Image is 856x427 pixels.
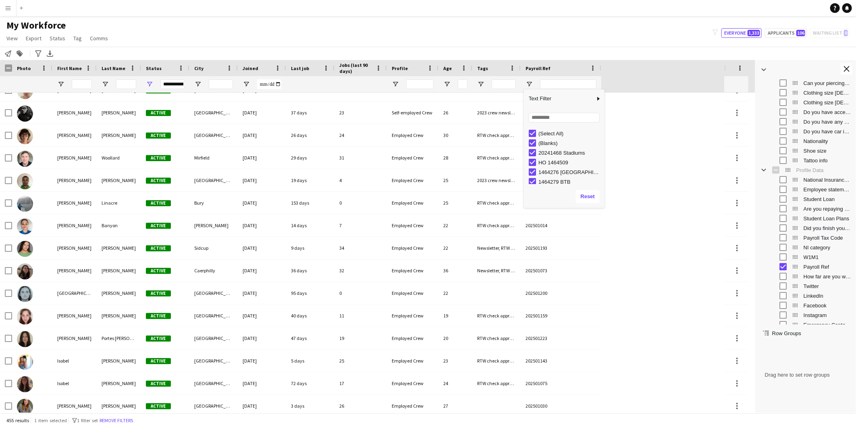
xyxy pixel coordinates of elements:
[52,327,97,349] div: [PERSON_NAME]
[238,237,286,259] div: [DATE]
[804,235,851,241] span: Payroll Tax Code
[755,184,856,194] div: Employee statement Column
[335,350,387,372] div: 25
[804,293,851,299] span: LinkedIn
[804,206,851,212] span: Are you repaying your Student Loan direct to the Student Loans Company by agreed monthly payments?
[335,169,387,191] div: 4
[526,267,547,274] span: 202501073
[52,237,97,259] div: [PERSON_NAME]
[146,245,171,251] span: Active
[472,214,521,236] div: RTW check approved
[755,117,856,126] div: Do you have any visible piercings? Column
[97,124,141,146] div: [PERSON_NAME]
[97,395,141,417] div: [PERSON_NAME]
[524,89,605,208] div: Column Filter
[804,225,851,231] span: Did you finish your studies before the last [DATE]?
[17,241,33,257] img: Hollie Anne Corkery
[189,372,238,394] div: [GEOGRAPHIC_DATA]
[189,395,238,417] div: [GEOGRAPHIC_DATA]
[286,259,335,282] div: 36 days
[70,33,85,44] a: Tag
[472,327,521,349] div: RTW check approved
[438,147,472,169] div: 28
[538,160,602,166] div: HO 1464509
[189,169,238,191] div: [GEOGRAPHIC_DATA]
[492,79,516,89] input: Tags Filter Input
[97,327,141,349] div: Portes [PERSON_NAME]
[73,35,82,42] span: Tag
[238,395,286,417] div: [DATE]
[3,33,21,44] a: View
[238,102,286,124] div: [DATE]
[146,403,171,409] span: Active
[438,282,472,304] div: 22
[804,254,851,260] span: W1M1
[438,192,472,214] div: 25
[755,146,856,155] div: Shoe size Column
[526,245,547,251] span: 202501193
[438,372,472,394] div: 24
[97,192,141,214] div: Linacre
[804,177,851,183] span: National Insurance (NI) number
[146,358,171,364] span: Active
[804,264,851,270] span: Payroll Ref
[472,350,521,372] div: RTW check approved
[52,214,97,236] div: [PERSON_NAME]
[804,283,851,289] span: Twitter
[97,305,141,327] div: [PERSON_NAME]
[472,169,521,191] div: 2023 crew newsletter
[772,330,801,336] span: Row Groups
[387,147,438,169] div: Employed Crew
[755,97,856,107] div: Clothing size MALE Column
[392,65,408,71] span: Profile
[146,313,171,319] span: Active
[387,395,438,417] div: Employed Crew
[238,169,286,191] div: [DATE]
[755,243,856,252] div: NI category Column
[387,124,438,146] div: Employed Crew
[335,102,387,124] div: 23
[238,327,286,349] div: [DATE]
[146,81,153,88] button: Open Filter Menu
[804,148,851,154] span: Shoe size
[526,313,547,319] span: 202501159
[52,102,97,124] div: [PERSON_NAME]
[335,124,387,146] div: 24
[17,196,33,212] img: Harvey Linacre
[286,192,335,214] div: 153 days
[97,350,141,372] div: [PERSON_NAME]
[538,140,602,146] div: (Blanks)
[438,169,472,191] div: 25
[97,372,141,394] div: [PERSON_NAME]
[335,372,387,394] div: 17
[286,350,335,372] div: 5 days
[286,147,335,169] div: 29 days
[52,192,97,214] div: [PERSON_NAME]
[98,416,135,425] button: Remove filters
[477,65,488,71] span: Tags
[17,309,33,325] img: Isabella Hudson
[238,192,286,214] div: [DATE]
[97,282,141,304] div: [PERSON_NAME]
[335,192,387,214] div: 0
[538,169,602,175] div: 1464276 [GEOGRAPHIC_DATA]
[189,327,238,349] div: [GEOGRAPHIC_DATA]
[804,216,851,222] span: Student Loan Plans
[804,312,851,318] span: Instagram
[458,79,467,89] input: Age Filter Input
[526,403,547,409] span: 202501030
[526,380,547,386] span: 202501075
[3,49,13,58] app-action-btn: Notify workforce
[189,124,238,146] div: [GEOGRAPHIC_DATA]
[146,223,171,229] span: Active
[335,237,387,259] div: 34
[257,79,281,89] input: Joined Filter Input
[189,350,238,372] div: [GEOGRAPHIC_DATA]
[17,128,33,144] img: Harry Urquhart
[438,305,472,327] div: 19
[286,124,335,146] div: 26 days
[526,290,547,296] span: 202501200
[804,119,851,125] span: Do you have any visible piercings?
[576,190,600,203] button: Reset
[438,395,472,417] div: 27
